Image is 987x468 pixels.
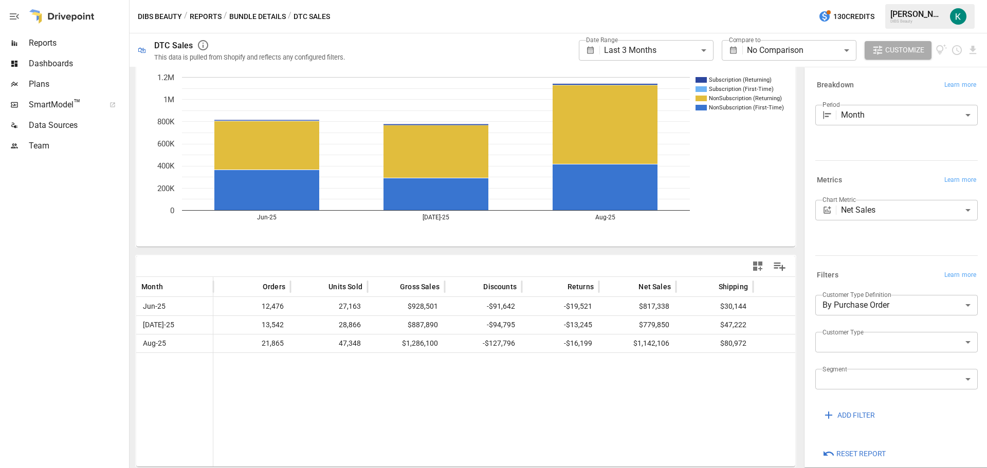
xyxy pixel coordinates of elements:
span: Units Sold [328,282,362,292]
span: Shipping [719,282,748,292]
span: Customize [885,44,924,57]
text: Jun-25 [257,214,277,221]
span: $30,144 [681,297,748,315]
span: 27,163 [296,297,362,315]
span: 13,542 [218,316,285,334]
div: Net Sales [841,200,978,220]
div: / [224,10,227,23]
text: 1M [163,95,174,104]
span: Jun-25 [141,297,167,315]
img: Katherine Rose [950,8,966,25]
text: 1.2M [157,73,174,82]
button: DIBS Beauty [138,10,182,23]
label: Chart Metric [822,195,856,204]
text: 400K [157,161,175,171]
span: $60,509 [758,316,825,334]
label: Customer Type [822,328,864,336]
span: Data Sources [29,119,127,132]
button: 130Credits [814,7,879,26]
button: ADD FILTER [815,406,882,424]
span: Discounts [483,282,517,292]
text: Subscription (First-Time) [709,86,774,92]
button: Reports [190,10,222,23]
span: Orders [263,282,285,292]
button: Reset Report [815,445,893,463]
button: Sort [247,279,262,294]
div: 🛍 [138,45,146,55]
span: Learn more [944,80,976,90]
text: NonSubscription (Returning) [709,95,782,102]
span: $779,850 [604,316,671,334]
span: $1,286,100 [373,334,440,352]
label: Period [822,100,840,109]
button: Customize [865,41,931,60]
text: 0 [170,206,174,215]
text: [DATE]-25 [423,214,449,221]
text: 600K [157,139,175,148]
div: DIBS Beauty [890,19,944,24]
span: 130 Credits [833,10,874,23]
span: $47,222 [681,316,748,334]
span: ™ [74,97,81,110]
span: -$16,199 [527,334,594,352]
button: Sort [552,279,566,294]
span: $87,116 [758,334,825,352]
span: SmartModel [29,99,98,111]
text: Aug-25 [595,214,615,221]
button: Katherine Rose [944,2,973,31]
button: Bundle Details [229,10,286,23]
span: ADD FILTER [837,409,875,422]
span: $887,890 [373,316,440,334]
span: Month [141,282,163,292]
text: NonSubscription (First-Time) [709,104,784,111]
span: Returns [568,282,594,292]
button: Sort [313,279,327,294]
span: $928,501 [373,297,440,315]
div: / [288,10,291,23]
div: By Purchase Order [815,295,978,315]
div: This data is pulled from Shopify and reflects any configured filters. [154,53,345,61]
div: / [184,10,188,23]
div: No Comparison [747,40,856,61]
span: Gross Sales [400,282,440,292]
span: $61,713 [758,297,825,315]
h6: Filters [817,270,838,281]
span: -$127,796 [450,334,517,352]
span: Learn more [944,175,976,185]
span: $817,338 [604,297,671,315]
span: Reports [29,37,127,49]
span: $80,972 [681,334,748,352]
span: -$19,521 [527,297,594,315]
span: 28,866 [296,316,362,334]
svg: A chart. [136,62,788,247]
span: Aug-25 [141,334,168,352]
button: Sort [385,279,399,294]
text: 200K [157,184,175,193]
button: Sort [468,279,482,294]
button: Manage Columns [768,255,791,278]
span: Dashboards [29,58,127,70]
label: Segment [822,365,847,373]
button: Sort [623,279,637,294]
span: $1,142,106 [604,334,671,352]
div: DTC Sales [154,41,193,50]
span: 12,476 [218,297,285,315]
span: -$91,642 [450,297,517,315]
button: Schedule report [951,44,963,56]
button: Sort [164,279,178,294]
button: View documentation [936,41,947,60]
span: Net Sales [638,282,671,292]
label: Date Range [586,35,618,44]
text: Subscription (Returning) [709,77,772,83]
h6: Metrics [817,175,842,186]
span: Team [29,140,127,152]
div: Month [841,105,978,125]
span: 47,348 [296,334,362,352]
h6: Breakdown [817,80,854,91]
label: Customer Type Definition [822,290,891,299]
span: Last 3 Months [604,45,656,55]
label: Compare to [729,35,761,44]
span: 21,865 [218,334,285,352]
